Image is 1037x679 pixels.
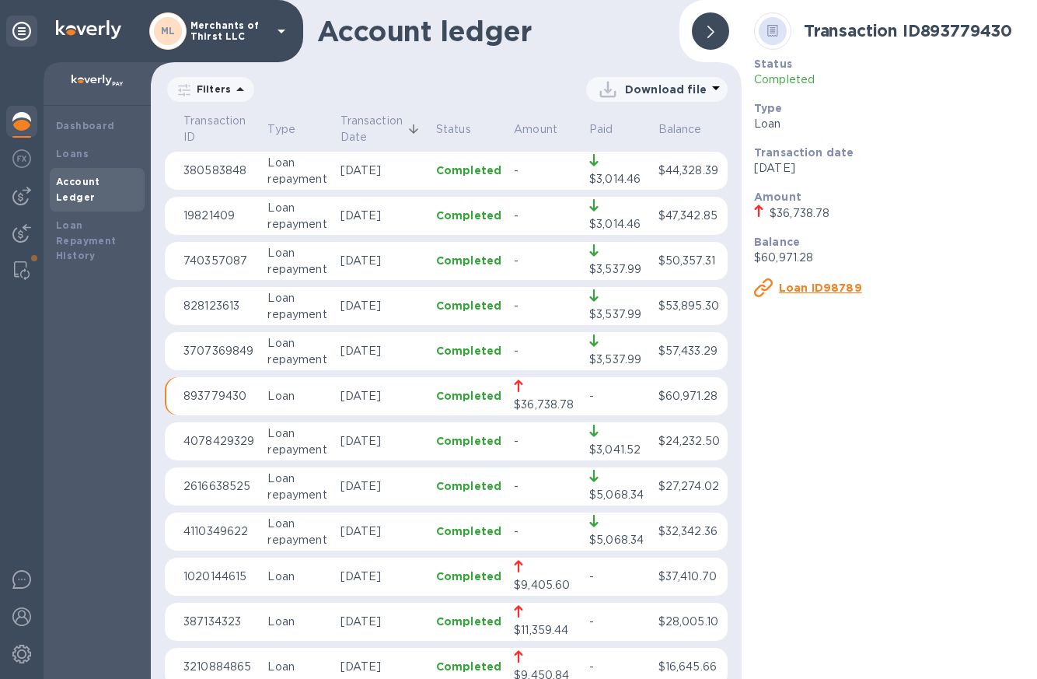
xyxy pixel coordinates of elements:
[183,433,255,450] p: 4078429329
[183,523,255,540] p: 4110349622
[779,282,862,294] u: Loan ID98789
[436,478,501,494] p: Completed
[589,216,641,233] div: $3,014.46
[340,113,424,145] span: Transaction Date
[436,208,501,223] p: Completed
[340,478,424,495] p: [DATE]
[436,343,501,359] p: Completed
[340,614,424,630] p: [DATE]
[161,25,176,37] b: ML
[267,659,327,675] p: Loan
[340,523,424,540] p: [DATE]
[658,163,721,179] p: $44,328.39
[658,433,721,450] p: $24,232.50
[12,149,31,168] img: Foreign exchange
[267,614,327,630] p: Loan
[589,442,641,458] div: $3,041.52
[267,516,327,548] p: Loan repayment
[589,261,641,278] div: $3,537.99
[514,622,568,639] div: $11,359.44
[514,163,577,179] p: -
[754,146,854,159] b: Transaction date
[754,191,801,203] b: Amount
[514,397,574,413] div: $36,738.78
[436,523,501,539] p: Completed
[436,659,501,674] p: Completed
[754,250,1025,266] p: $60,971.28
[589,614,646,630] p: -
[340,659,424,675] p: [DATE]
[436,569,501,584] p: Completed
[190,82,231,96] p: Filters
[658,523,721,540] p: $32,342.36
[436,253,501,268] p: Completed
[589,388,646,404] p: -
[514,343,577,359] p: -
[658,253,721,269] p: $50,357.31
[183,298,255,314] p: 828123613
[754,116,1025,132] p: Loan
[183,569,255,585] p: 1020144615
[436,614,501,629] p: Completed
[183,163,255,179] p: 380583848
[589,487,644,503] div: $5,068.34
[340,163,424,179] p: [DATE]
[183,208,255,224] p: 19821409
[658,343,721,359] p: $57,433.29
[589,306,641,323] div: $3,537.99
[754,102,783,114] b: Type
[183,343,255,359] p: 3707369849
[658,659,721,675] p: $16,645.66
[340,433,424,450] p: [DATE]
[625,82,707,97] p: Download file
[183,113,255,145] p: Transaction ID
[589,171,641,187] div: $3,014.46
[183,388,255,404] p: 893779430
[267,290,327,323] p: Loan repayment
[658,569,721,585] p: $37,410.70
[514,121,577,138] p: Amount
[436,121,501,138] p: Status
[183,253,255,269] p: 740357087
[267,200,327,233] p: Loan repayment
[6,16,37,47] div: Unpin categories
[514,523,577,540] p: -
[770,205,829,222] div: $36,738.78
[658,388,721,404] p: $60,971.28
[340,253,424,269] p: [DATE]
[340,343,424,359] p: [DATE]
[340,298,424,314] p: [DATE]
[56,120,115,131] b: Dashboard
[436,298,501,313] p: Completed
[190,20,268,42] p: Merchants of Thirst LLC
[56,176,100,203] b: Account Ledger
[658,298,721,314] p: $53,895.30
[658,614,721,630] p: $28,005.10
[267,245,327,278] p: Loan repayment
[340,388,424,404] p: [DATE]
[56,20,121,39] img: Logo
[589,532,644,548] div: $5,068.34
[183,659,255,675] p: 3210884865
[514,577,570,593] div: $9,405.60
[340,569,424,585] p: [DATE]
[56,219,117,262] b: Loan Repayment History
[514,253,577,269] p: -
[804,21,1012,40] b: Transaction ID 893779430
[340,208,424,224] p: [DATE]
[754,236,800,248] b: Balance
[267,388,327,404] p: Loan
[267,569,327,585] p: Loan
[267,155,327,187] p: Loan repayment
[56,148,89,159] b: Loans
[754,72,1025,88] p: Completed
[267,425,327,458] p: Loan repayment
[658,478,721,495] p: $27,274.02
[754,160,1025,177] p: [DATE]
[317,15,667,47] h1: Account ledger
[658,121,721,138] p: Balance
[436,163,501,178] p: Completed
[436,388,501,404] p: Completed
[514,478,577,495] p: -
[183,614,255,630] p: 387134323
